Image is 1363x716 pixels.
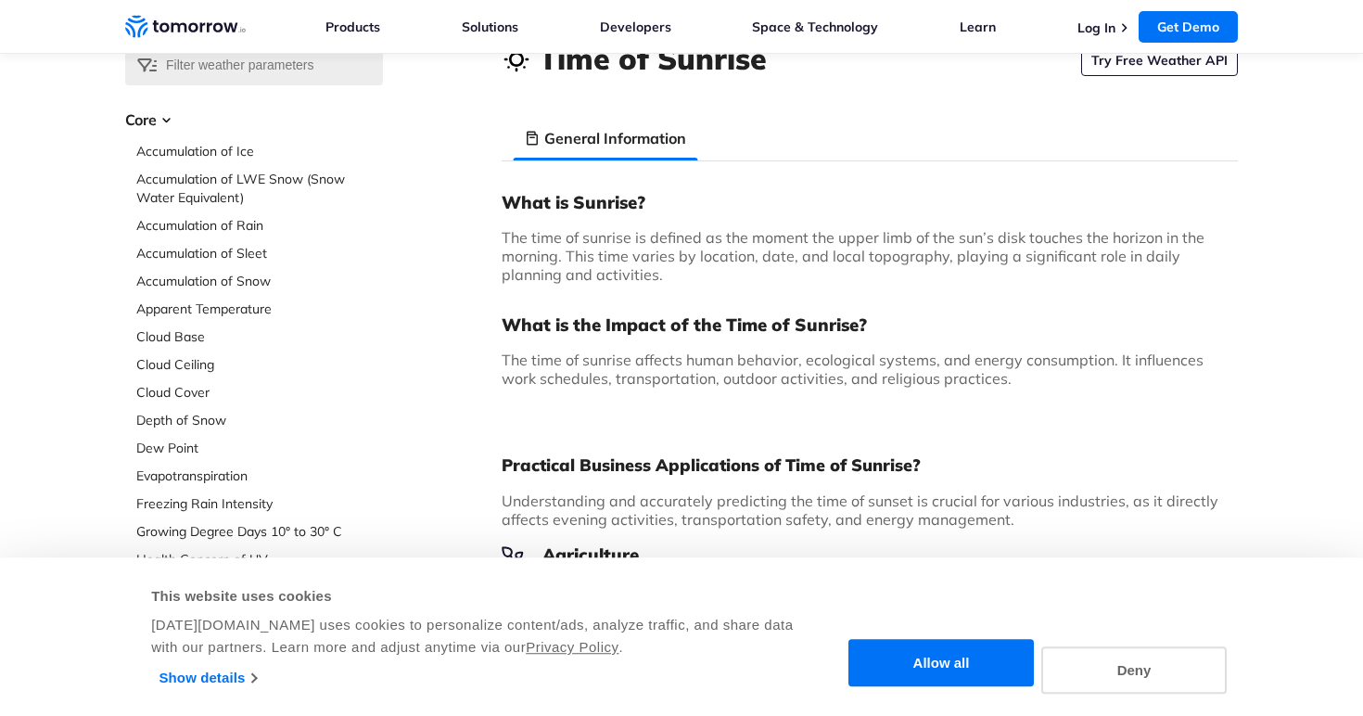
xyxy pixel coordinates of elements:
[136,467,383,485] a: Evapotranspiration
[462,19,518,35] a: Solutions
[136,300,383,318] a: Apparent Temperature
[502,492,1218,529] span: Understanding and accurately predicting the time of sunset is crucial for various industries, as ...
[1077,19,1115,36] a: Log In
[960,19,996,35] a: Learn
[752,19,878,35] a: Space & Technology
[136,439,383,457] a: Dew Point
[151,585,816,607] div: This website uses cookies
[502,228,1204,284] span: The time of sunrise is defined as the moment the upper limb of the sun’s disk touches the horizon...
[539,38,767,79] h1: Time of Sunrise
[136,383,383,402] a: Cloud Cover
[1081,45,1238,76] a: Try Free Weather API
[136,327,383,346] a: Cloud Base
[125,109,383,131] h3: Core
[502,351,1204,388] span: The time of sunrise affects human behavior, ecological systems, and energy consumption. It influe...
[600,19,671,35] a: Developers
[125,45,383,85] input: Filter weather parameters
[513,116,697,160] li: General Information
[136,355,383,374] a: Cloud Ceiling
[502,313,1238,336] h3: What is the Impact of the Time of Sunrise?
[136,550,383,569] a: Health Concern of UV
[136,522,383,541] a: Growing Degree Days 10° to 30° C
[151,614,816,658] div: [DATE][DOMAIN_NAME] uses cookies to personalize content/ads, analyze traffic, and share data with...
[502,191,1238,213] h3: What is Sunrise?
[136,494,383,513] a: Freezing Rain Intensity
[502,454,1238,477] h2: Practical Business Applications of Time of Sunrise?
[544,127,686,149] h3: General Information
[159,664,257,692] a: Show details
[136,244,383,262] a: Accumulation of Sleet
[125,13,246,41] a: Home link
[325,19,380,35] a: Products
[502,543,1238,566] h3: Agriculture
[1041,646,1227,694] button: Deny
[1139,11,1238,43] a: Get Demo
[136,142,383,160] a: Accumulation of Ice
[848,640,1034,687] button: Allow all
[526,639,618,655] a: Privacy Policy
[136,216,383,235] a: Accumulation of Rain
[136,411,383,429] a: Depth of Snow
[136,272,383,290] a: Accumulation of Snow
[136,170,383,207] a: Accumulation of LWE Snow (Snow Water Equivalent)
